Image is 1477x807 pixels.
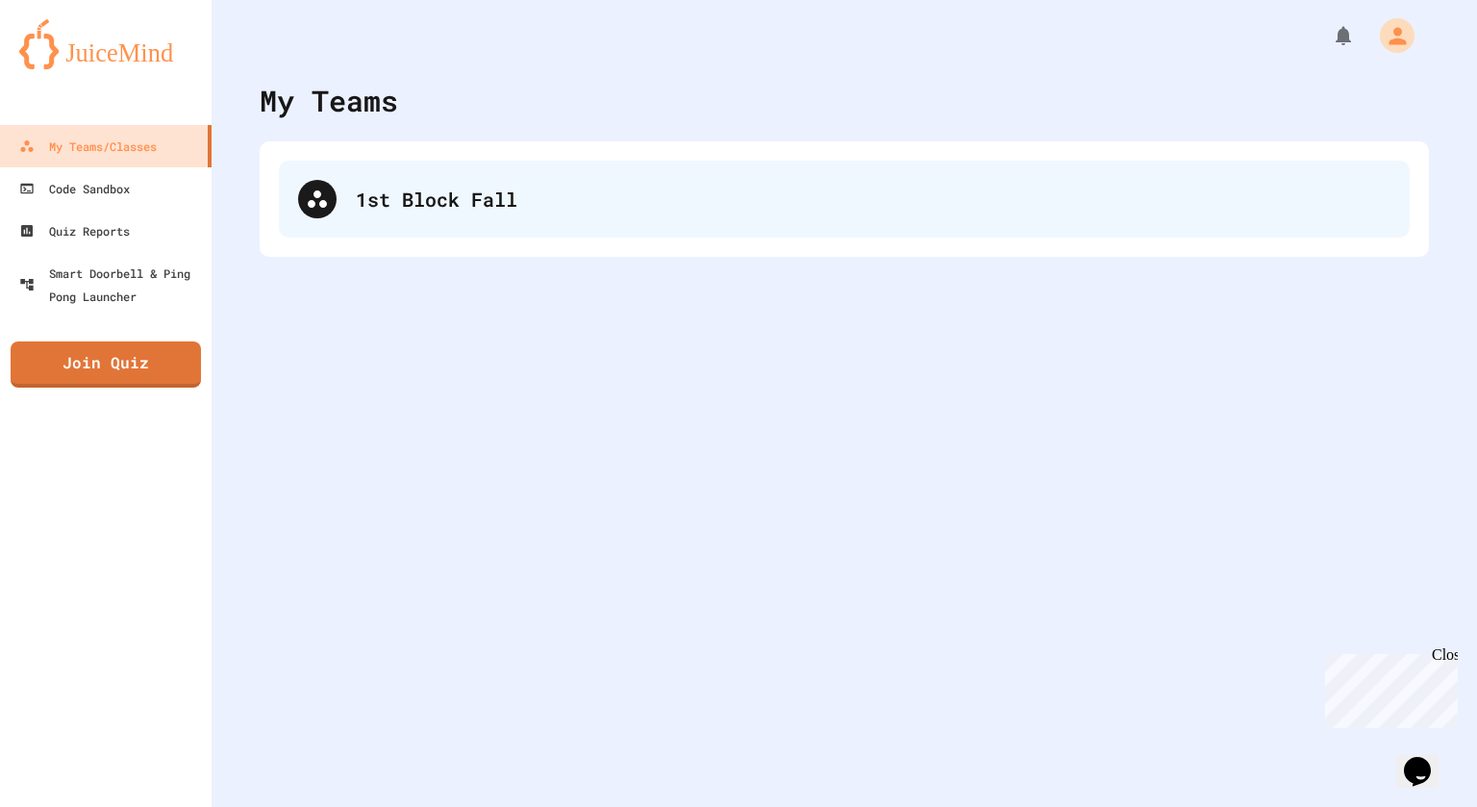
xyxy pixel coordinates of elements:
img: logo-orange.svg [19,19,192,69]
div: Quiz Reports [19,219,130,242]
div: Chat with us now!Close [8,8,133,122]
a: Join Quiz [11,341,201,388]
iframe: chat widget [1317,646,1458,728]
div: 1st Block Fall [356,185,1390,214]
iframe: chat widget [1396,730,1458,788]
div: Code Sandbox [19,177,130,200]
div: My Teams [260,79,398,122]
div: My Account [1360,13,1419,58]
div: My Notifications [1296,19,1360,52]
div: My Teams/Classes [19,135,157,158]
div: 1st Block Fall [279,161,1410,238]
div: Smart Doorbell & Ping Pong Launcher [19,262,204,308]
